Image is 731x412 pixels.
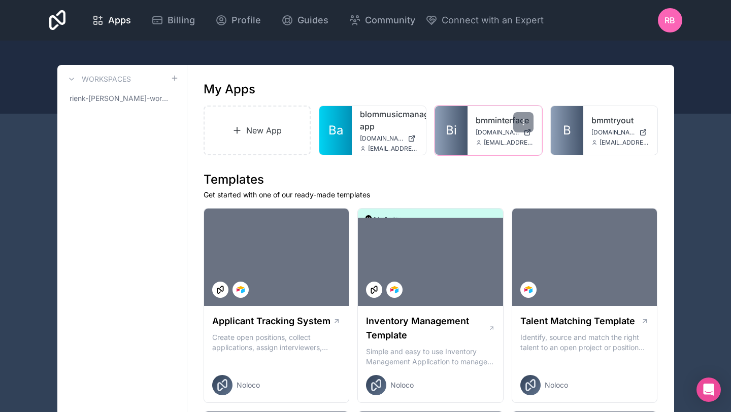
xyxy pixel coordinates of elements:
a: Community [341,9,423,31]
h1: Templates [204,171,658,188]
span: [EMAIL_ADDRESS][DOMAIN_NAME] [600,139,649,147]
span: Noloco [390,380,414,390]
span: [DOMAIN_NAME] [360,134,404,143]
a: New App [204,106,311,155]
span: [EMAIL_ADDRESS][DOMAIN_NAME] [484,139,534,147]
span: [DOMAIN_NAME] [476,128,519,136]
span: [DOMAIN_NAME] [591,128,635,136]
span: Profile [231,13,261,27]
a: Bi [435,106,468,155]
img: Airtable Logo [524,286,533,294]
a: rienk-[PERSON_NAME]-workspace [65,89,179,108]
a: Profile [207,9,269,31]
span: Billing [168,13,195,27]
h1: Applicant Tracking System [212,314,330,328]
a: Apps [84,9,139,31]
a: [DOMAIN_NAME] [591,128,649,136]
span: Noloco [545,380,568,390]
h1: My Apps [204,81,255,97]
span: Bi [446,122,457,139]
span: rienk-[PERSON_NAME]-workspace [70,93,171,104]
p: Get started with one of our ready-made templates [204,190,658,200]
p: Simple and easy to use Inventory Management Application to manage your stock, orders and Manufact... [366,347,495,367]
p: Create open positions, collect applications, assign interviewers, centralise candidate feedback a... [212,332,341,353]
a: bmmtryout [591,114,649,126]
a: Workspaces [65,73,131,85]
h1: Inventory Management Template [366,314,488,342]
span: RB [664,14,675,26]
a: bmminterface [476,114,534,126]
a: Billing [143,9,203,31]
h1: Talent Matching Template [520,314,635,328]
span: B [563,122,571,139]
a: B [551,106,583,155]
span: Connect with an Expert [442,13,544,27]
a: Ba [319,106,352,155]
span: Guides [297,13,328,27]
span: Noloco [237,380,260,390]
span: Ba [328,122,343,139]
span: Community [365,13,415,27]
a: [DOMAIN_NAME] [360,134,418,143]
span: [EMAIL_ADDRESS][DOMAIN_NAME] [368,145,418,153]
a: Guides [273,9,337,31]
span: Apps [108,13,131,27]
p: Identify, source and match the right talent to an open project or position with our Talent Matchi... [520,332,649,353]
img: Airtable Logo [390,286,398,294]
button: Connect with an Expert [425,13,544,27]
a: [DOMAIN_NAME] [476,128,534,136]
img: Airtable Logo [237,286,245,294]
h3: Workspaces [82,74,131,84]
div: Open Intercom Messenger [696,377,721,402]
a: blommusicmanagement-app [360,108,418,132]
